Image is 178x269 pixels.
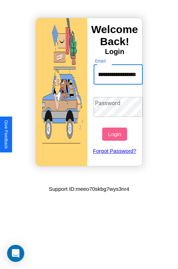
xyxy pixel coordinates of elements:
[4,120,9,149] div: Give Feedback
[102,128,127,141] button: Login
[36,18,87,166] img: gif
[95,58,106,64] label: Email
[87,48,142,56] h4: Login
[49,184,129,194] p: Support ID: meeo70skbg7wys3nr4
[90,141,140,161] a: Forgot Password?
[7,245,24,262] div: Open Intercom Messenger
[87,23,142,48] h3: Welcome Back!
